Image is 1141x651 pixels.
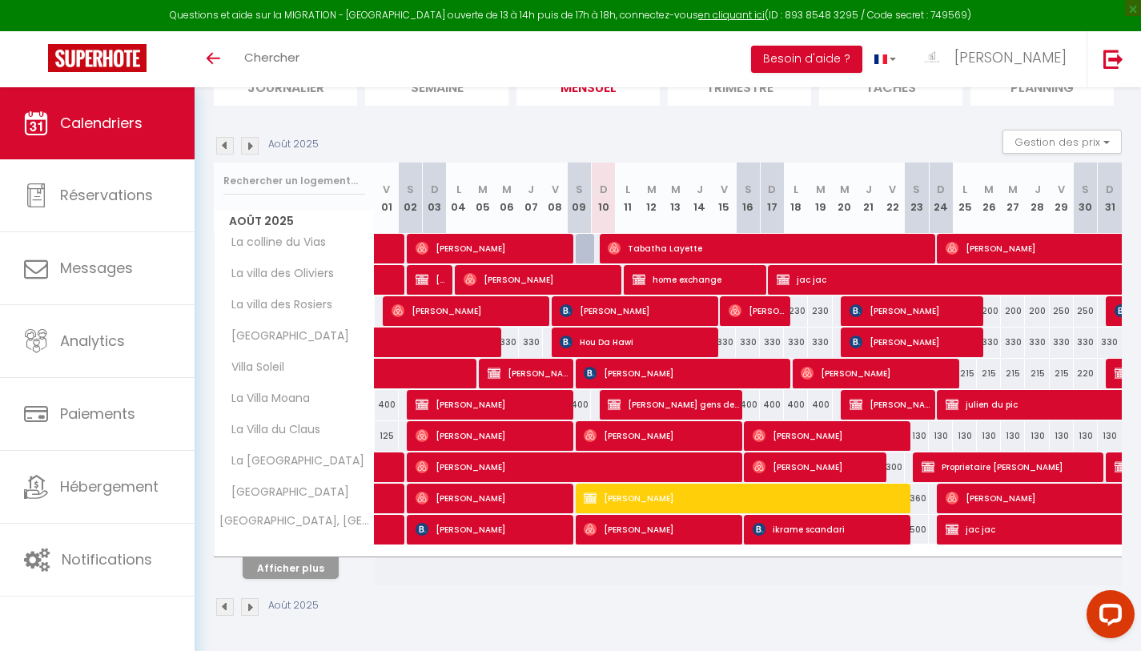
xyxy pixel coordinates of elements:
[471,163,495,234] th: 05
[600,182,608,197] abbr: D
[60,113,143,133] span: Calendriers
[760,328,784,357] div: 330
[1050,328,1074,357] div: 330
[399,163,423,234] th: 02
[881,452,905,482] div: 300
[60,331,125,351] span: Analytics
[850,389,932,420] span: [PERSON_NAME]
[560,295,717,326] span: [PERSON_NAME]
[416,233,573,263] span: [PERSON_NAME]
[464,264,621,295] span: [PERSON_NAME]
[1025,421,1049,451] div: 130
[1001,359,1025,388] div: 215
[431,182,439,197] abbr: D
[784,390,808,420] div: 400
[633,264,765,295] span: home exchange
[217,296,336,314] span: La villa des Rosiers
[1074,163,1098,234] th: 30
[808,390,832,420] div: 400
[1001,421,1025,451] div: 130
[217,484,353,501] span: [GEOGRAPHIC_DATA]
[1074,359,1098,388] div: 220
[1098,421,1122,451] div: 130
[217,359,288,376] span: Villa Soleil
[953,421,977,451] div: 130
[647,182,657,197] abbr: M
[857,163,881,234] th: 21
[488,358,570,388] span: [PERSON_NAME]
[625,182,630,197] abbr: L
[808,163,832,234] th: 19
[984,182,994,197] abbr: M
[423,163,447,234] th: 03
[1050,359,1074,388] div: 215
[232,31,311,87] a: Chercher
[1058,182,1065,197] abbr: V
[478,182,488,197] abbr: M
[584,483,914,513] span: [PERSON_NAME]
[1008,182,1018,197] abbr: M
[567,390,591,420] div: 400
[721,182,728,197] abbr: V
[608,389,740,420] span: [PERSON_NAME] gens de confiance
[1025,359,1049,388] div: 215
[552,182,559,197] abbr: V
[416,420,573,451] span: [PERSON_NAME]
[217,515,377,527] span: [GEOGRAPHIC_DATA], [GEOGRAPHIC_DATA], magnifique vue
[584,514,741,545] span: [PERSON_NAME]
[905,163,929,234] th: 23
[243,557,339,579] button: Afficher plus
[1098,163,1122,234] th: 31
[1074,296,1098,326] div: 250
[268,137,319,152] p: Août 2025
[375,390,399,420] div: 400
[866,182,872,197] abbr: J
[905,515,929,545] div: 500
[953,163,977,234] th: 25
[712,163,736,234] th: 15
[1074,421,1098,451] div: 130
[760,163,784,234] th: 17
[922,452,1103,482] span: Proprietaire [PERSON_NAME]
[591,163,615,234] th: 10
[1025,328,1049,357] div: 330
[1050,421,1074,451] div: 130
[268,598,319,613] p: Août 2025
[1001,296,1025,326] div: 200
[977,359,1001,388] div: 215
[840,182,850,197] abbr: M
[528,182,534,197] abbr: J
[217,421,324,439] span: La Villa du Claus
[416,389,573,420] span: [PERSON_NAME]
[913,182,920,197] abbr: S
[962,182,967,197] abbr: L
[889,182,896,197] abbr: V
[736,328,760,357] div: 330
[60,404,135,424] span: Paiements
[383,182,390,197] abbr: V
[954,47,1067,67] span: [PERSON_NAME]
[850,327,982,357] span: [PERSON_NAME]
[688,163,712,234] th: 14
[816,182,826,197] abbr: M
[495,163,519,234] th: 06
[584,358,790,388] span: [PERSON_NAME]
[375,163,399,234] th: 01
[937,182,945,197] abbr: D
[447,163,471,234] th: 04
[1001,163,1025,234] th: 27
[929,163,953,234] th: 24
[62,549,152,569] span: Notifications
[698,8,765,22] a: en cliquant ici
[1082,182,1089,197] abbr: S
[60,476,159,496] span: Hébergement
[745,182,752,197] abbr: S
[801,358,958,388] span: [PERSON_NAME]
[753,420,910,451] span: [PERSON_NAME]
[502,182,512,197] abbr: M
[576,182,583,197] abbr: S
[729,295,786,326] span: [PERSON_NAME]
[616,163,640,234] th: 11
[1002,130,1122,154] button: Gestion des prix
